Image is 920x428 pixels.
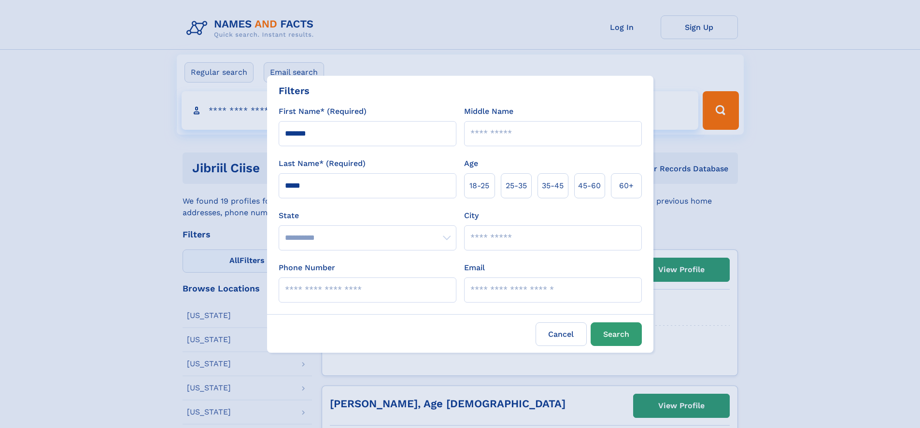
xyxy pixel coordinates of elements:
span: 45‑60 [578,180,601,192]
span: 18‑25 [469,180,489,192]
span: 35‑45 [542,180,564,192]
label: Phone Number [279,262,335,274]
label: Cancel [536,322,587,346]
span: 25‑35 [506,180,527,192]
div: Filters [279,83,310,98]
label: State [279,210,456,221]
label: First Name* (Required) [279,106,367,117]
label: Age [464,158,478,169]
label: Email [464,262,485,274]
button: Search [591,322,642,346]
label: City [464,210,479,221]
label: Last Name* (Required) [279,158,366,169]
span: 60+ [619,180,634,192]
label: Middle Name [464,106,513,117]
